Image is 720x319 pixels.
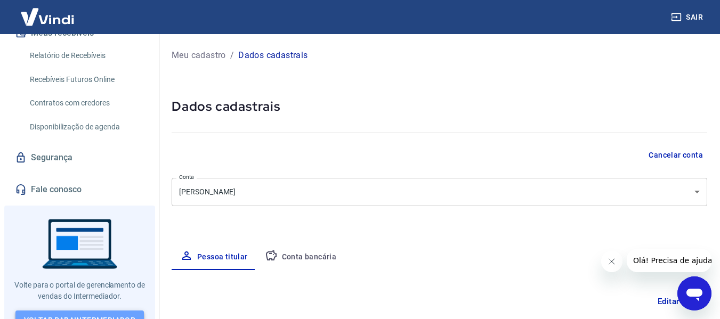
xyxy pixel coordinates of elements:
div: [PERSON_NAME] [172,178,707,206]
a: Meu cadastro [172,49,226,62]
h5: Dados cadastrais [172,98,707,115]
iframe: Mensagem da empresa [627,249,711,272]
a: Recebíveis Futuros Online [26,69,147,91]
span: Olá! Precisa de ajuda? [6,7,90,16]
button: Sair [669,7,707,27]
img: Vindi [13,1,82,33]
label: Conta [179,173,194,181]
button: Pessoa titular [172,244,256,270]
a: Fale conosco [13,178,147,201]
p: / [230,49,234,62]
button: Editar nome [653,291,707,312]
iframe: Fechar mensagem [601,251,622,272]
a: Relatório de Recebíveis [26,45,147,67]
a: Segurança [13,146,147,169]
iframe: Botão para abrir a janela de mensagens [677,276,711,310]
button: Conta bancária [256,244,345,270]
button: Cancelar conta [644,145,707,165]
a: Contratos com credores [26,92,147,114]
a: Disponibilização de agenda [26,116,147,138]
p: Dados cadastrais [238,49,308,62]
